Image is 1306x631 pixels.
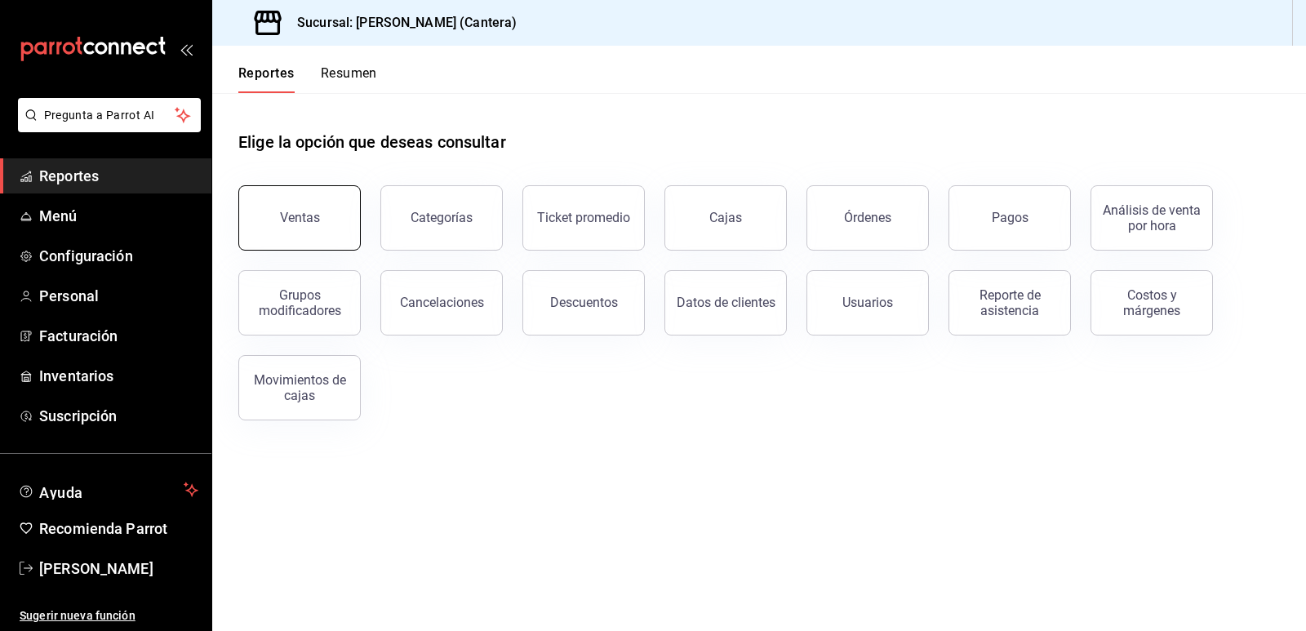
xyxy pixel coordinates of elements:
[39,205,198,227] span: Menú
[238,355,361,420] button: Movimientos de cajas
[948,270,1071,335] button: Reporte de asistencia
[806,270,929,335] button: Usuarios
[39,518,198,540] span: Recomienda Parrot
[709,210,742,225] div: Cajas
[1101,287,1202,318] div: Costos y márgenes
[664,185,787,251] button: Cajas
[806,185,929,251] button: Órdenes
[238,270,361,335] button: Grupos modificadores
[664,270,787,335] button: Datos de clientes
[400,295,484,310] div: Cancelaciones
[992,210,1028,225] div: Pagos
[284,13,517,33] h3: Sucursal: [PERSON_NAME] (Cantera)
[959,287,1060,318] div: Reporte de asistencia
[844,210,891,225] div: Órdenes
[321,65,377,93] button: Resumen
[39,405,198,427] span: Suscripción
[1091,185,1213,251] button: Análisis de venta por hora
[18,98,201,132] button: Pregunta a Parrot AI
[20,607,198,624] span: Sugerir nueva función
[1101,202,1202,233] div: Análisis de venta por hora
[249,287,350,318] div: Grupos modificadores
[39,165,198,187] span: Reportes
[411,210,473,225] div: Categorías
[180,42,193,56] button: open_drawer_menu
[1091,270,1213,335] button: Costos y márgenes
[550,295,618,310] div: Descuentos
[522,185,645,251] button: Ticket promedio
[238,130,506,154] h1: Elige la opción que deseas consultar
[238,65,295,93] button: Reportes
[39,558,198,580] span: [PERSON_NAME]
[39,245,198,267] span: Configuración
[522,270,645,335] button: Descuentos
[380,270,503,335] button: Cancelaciones
[238,65,377,93] div: navigation tabs
[677,295,775,310] div: Datos de clientes
[280,210,320,225] div: Ventas
[39,285,198,307] span: Personal
[249,372,350,403] div: Movimientos de cajas
[842,295,893,310] div: Usuarios
[39,365,198,387] span: Inventarios
[39,325,198,347] span: Facturación
[537,210,630,225] div: Ticket promedio
[39,480,177,500] span: Ayuda
[238,185,361,251] button: Ventas
[380,185,503,251] button: Categorías
[948,185,1071,251] button: Pagos
[11,118,201,136] a: Pregunta a Parrot AI
[44,107,175,124] span: Pregunta a Parrot AI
